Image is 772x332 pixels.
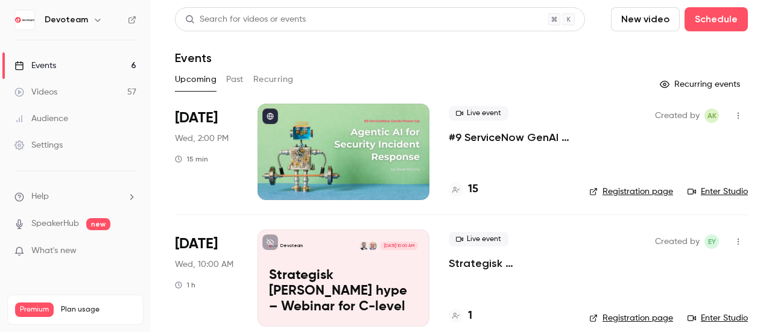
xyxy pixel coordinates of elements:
[175,230,238,326] div: Nov 5 Wed, 10:00 AM (Europe/Copenhagen)
[14,60,56,72] div: Events
[14,86,57,98] div: Videos
[688,312,748,324] a: Enter Studio
[185,13,306,26] div: Search for videos or events
[175,51,212,65] h1: Events
[704,108,719,123] span: Adrianna Kielin
[14,139,63,151] div: Settings
[704,234,719,249] span: Eva Yardley
[589,312,673,324] a: Registration page
[655,234,700,249] span: Created by
[31,245,77,257] span: What's new
[31,218,79,230] a: SpeakerHub
[175,258,233,271] span: Wed, 10:00 AM
[14,190,136,203] li: help-dropdown-opener
[611,7,680,31] button: New video
[685,7,748,31] button: Schedule
[122,246,136,257] iframe: Noticeable Trigger
[468,308,472,324] h4: 1
[707,108,717,123] span: AK
[45,14,88,26] h6: Devoteam
[14,113,68,125] div: Audience
[61,305,136,315] span: Plan usage
[175,133,229,145] span: Wed, 2:00 PM
[449,181,478,198] a: 15
[655,108,700,123] span: Created by
[688,186,748,198] a: Enter Studio
[226,70,244,89] button: Past
[380,242,417,250] span: [DATE] 10:00 AM
[449,130,570,145] a: #9 ServiceNow GenAI Power-Up: Agentic AI for Security Incident Response
[15,302,54,317] span: Premium
[175,108,218,128] span: [DATE]
[369,242,377,250] img: Troels Astrup
[175,234,218,254] span: [DATE]
[253,70,294,89] button: Recurring
[15,10,34,30] img: Devoteam
[175,104,238,200] div: Oct 29 Wed, 2:00 PM (Europe/Amsterdam)
[175,154,208,164] div: 15 min
[359,242,368,250] img: Nicholai Hviid Andersen
[449,308,472,324] a: 1
[589,186,673,198] a: Registration page
[258,230,429,326] a: Strategisk AI uden hype – Webinar for C-levelDevoteamTroels AstrupNicholai Hviid Andersen[DATE] 1...
[708,234,716,249] span: EY
[31,190,49,203] span: Help
[175,70,217,89] button: Upcoming
[86,218,110,230] span: new
[449,256,570,271] a: Strategisk [PERSON_NAME] hype – Webinar for C-level
[654,75,748,94] button: Recurring events
[175,280,195,290] div: 1 h
[449,106,508,121] span: Live event
[280,243,303,249] p: Devoteam
[269,268,418,315] p: Strategisk [PERSON_NAME] hype – Webinar for C-level
[449,232,508,246] span: Live event
[468,181,478,198] h4: 15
